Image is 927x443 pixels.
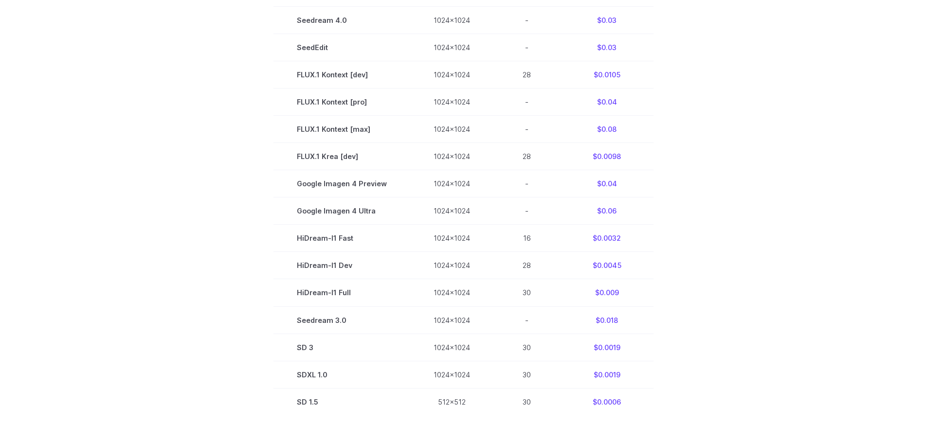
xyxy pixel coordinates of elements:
[493,61,560,89] td: 28
[410,225,493,252] td: 1024x1024
[410,306,493,334] td: 1024x1024
[273,89,410,116] td: FLUX.1 Kontext [pro]
[410,197,493,225] td: 1024x1024
[493,334,560,361] td: 30
[560,34,654,61] td: $0.03
[493,252,560,279] td: 28
[493,143,560,170] td: 28
[560,252,654,279] td: $0.0045
[410,116,493,143] td: 1024x1024
[560,143,654,170] td: $0.0098
[493,197,560,225] td: -
[273,252,410,279] td: HiDream-I1 Dev
[273,197,410,225] td: Google Imagen 4 Ultra
[493,279,560,306] td: 30
[273,334,410,361] td: SD 3
[493,170,560,197] td: -
[273,34,410,61] td: SeedEdit
[560,225,654,252] td: $0.0032
[560,170,654,197] td: $0.04
[560,197,654,225] td: $0.06
[493,306,560,334] td: -
[493,225,560,252] td: 16
[410,334,493,361] td: 1024x1024
[273,143,410,170] td: FLUX.1 Krea [dev]
[560,334,654,361] td: $0.0019
[410,279,493,306] td: 1024x1024
[560,279,654,306] td: $0.009
[410,89,493,116] td: 1024x1024
[493,116,560,143] td: -
[493,7,560,34] td: -
[410,34,493,61] td: 1024x1024
[273,361,410,388] td: SDXL 1.0
[410,170,493,197] td: 1024x1024
[493,388,560,415] td: 30
[273,170,410,197] td: Google Imagen 4 Preview
[560,61,654,89] td: $0.0105
[273,7,410,34] td: Seedream 4.0
[560,306,654,334] td: $0.018
[273,388,410,415] td: SD 1.5
[410,388,493,415] td: 512x512
[560,116,654,143] td: $0.08
[273,279,410,306] td: HiDream-I1 Full
[410,143,493,170] td: 1024x1024
[493,89,560,116] td: -
[493,34,560,61] td: -
[410,61,493,89] td: 1024x1024
[410,252,493,279] td: 1024x1024
[273,116,410,143] td: FLUX.1 Kontext [max]
[560,7,654,34] td: $0.03
[560,89,654,116] td: $0.04
[493,361,560,388] td: 30
[273,306,410,334] td: Seedream 3.0
[273,61,410,89] td: FLUX.1 Kontext [dev]
[560,361,654,388] td: $0.0019
[410,7,493,34] td: 1024x1024
[410,361,493,388] td: 1024x1024
[273,225,410,252] td: HiDream-I1 Fast
[560,388,654,415] td: $0.0006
